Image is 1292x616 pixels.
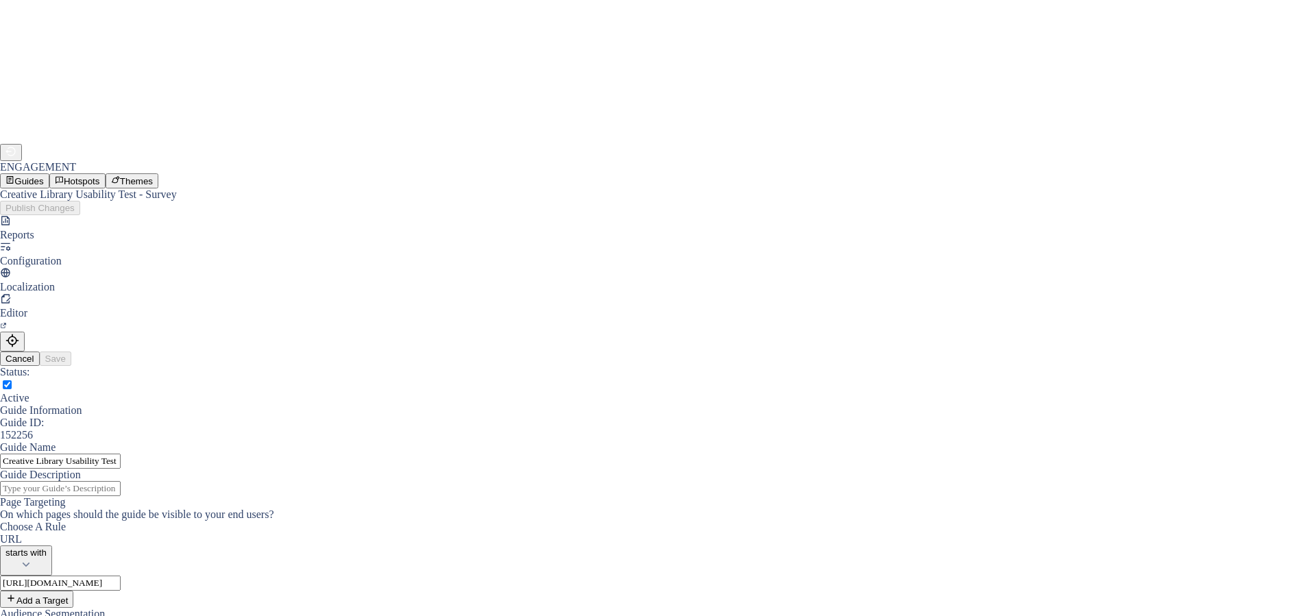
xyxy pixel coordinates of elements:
span: Save [45,354,66,364]
span: starts with [5,547,47,558]
span: Add a Target [16,595,68,606]
span: Publish Changes [5,203,75,213]
button: Save [40,352,71,366]
button: Themes [106,173,158,188]
span: Cancel [5,354,34,364]
input: Active [3,380,12,389]
button: Hotspots [49,173,106,188]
